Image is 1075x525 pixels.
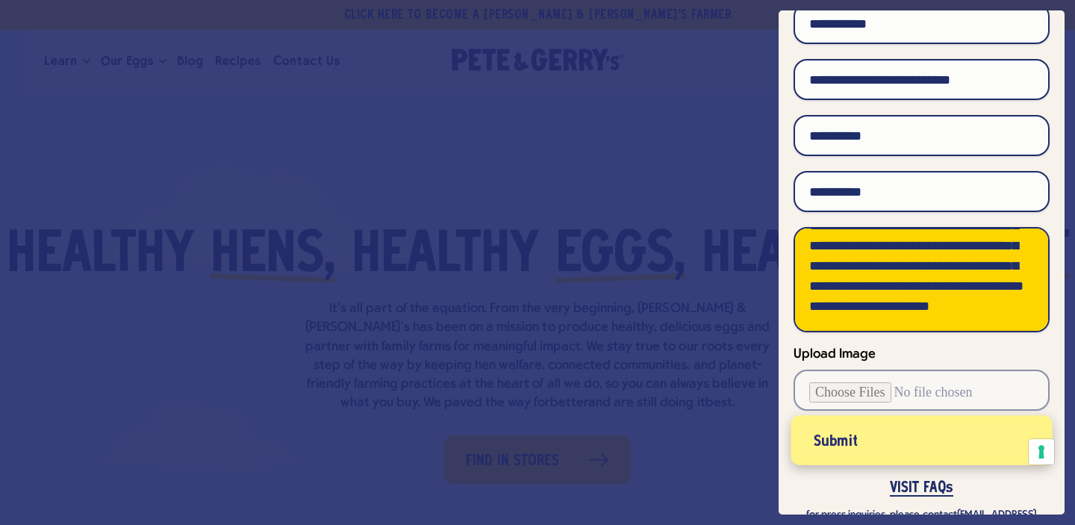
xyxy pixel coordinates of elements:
a: VISIT FAQs [890,481,953,497]
button: Your consent preferences for tracking technologies [1029,439,1054,465]
button: Submit [791,415,1053,465]
span: Upload Image [794,347,876,361]
span: Submit [814,436,858,447]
